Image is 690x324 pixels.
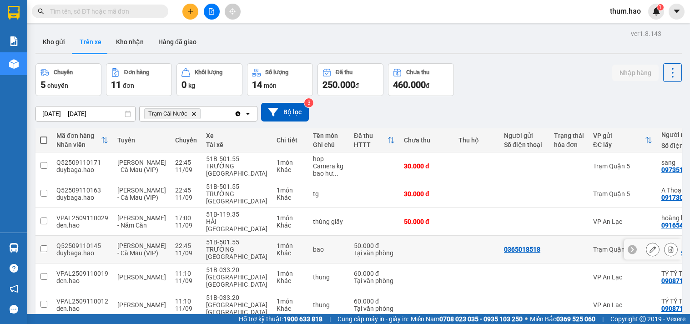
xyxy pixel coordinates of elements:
[72,31,109,53] button: Trên xe
[554,141,584,148] div: hóa đơn
[504,132,545,139] div: Người gửi
[593,190,652,197] div: Trạm Quận 5
[56,132,101,139] div: Mã đơn hàng
[35,63,101,96] button: Chuyến5chuyến
[36,106,135,121] input: Select a date range.
[206,238,267,246] div: 51B-501.55
[404,218,449,225] div: 50.000 đ
[669,4,685,20] button: caret-down
[188,82,195,89] span: kg
[56,166,108,173] div: duybaga.hao
[204,4,220,20] button: file-add
[354,242,395,249] div: 50.000 đ
[354,132,388,139] div: Đã thu
[234,110,242,117] svg: Clear all
[354,141,388,148] div: HTTT
[176,63,242,96] button: Khối lượng0kg
[406,69,429,76] div: Chưa thu
[56,298,108,305] div: VPAL2509110012
[277,249,304,257] div: Khác
[265,69,288,76] div: Số lượng
[393,79,426,90] span: 460.000
[229,8,236,15] span: aim
[333,170,338,177] span: ...
[148,110,187,117] span: Trạm Cái Nước
[504,141,545,148] div: Số điện thoại
[56,187,108,194] div: Q52509110163
[54,69,73,76] div: Chuyến
[206,141,267,148] div: Tài xế
[277,298,304,305] div: 1 món
[277,222,304,229] div: Khác
[404,190,449,197] div: 30.000 đ
[317,63,383,96] button: Đã thu250.000đ
[631,29,661,39] div: ver 1.8.143
[195,69,222,76] div: Khối lượng
[593,132,645,139] div: VP gửi
[56,159,108,166] div: Q52509110171
[313,162,345,177] div: Camera kg bao hư hỏng
[304,98,313,107] sup: 3
[206,301,267,316] div: [GEOGRAPHIC_DATA] [GEOGRAPHIC_DATA]
[313,246,345,253] div: bao
[175,270,197,277] div: 11:10
[504,246,540,253] div: 0365018518
[458,137,495,144] div: Thu hộ
[175,242,197,249] div: 22:45
[593,301,652,309] div: VP An Lạc
[175,187,197,194] div: 22:45
[349,128,399,152] th: Toggle SortBy
[202,109,203,118] input: Selected Trạm Cái Nước.
[40,79,45,90] span: 5
[652,7,660,15] img: icon-new-feature
[261,103,309,121] button: Bộ lọc
[124,69,149,76] div: Đơn hàng
[10,284,18,293] span: notification
[593,246,652,253] div: Trạm Quận 5
[56,194,108,201] div: duybaga.hao
[117,214,166,229] span: [PERSON_NAME] - Năm Căn
[56,214,108,222] div: VPAL2509110029
[593,218,652,225] div: VP An Lạc
[673,7,681,15] span: caret-down
[554,132,584,139] div: Trạng thái
[50,6,157,16] input: Tìm tên, số ĐT hoặc mã đơn
[182,4,198,20] button: plus
[206,211,267,218] div: 51B-119.35
[322,79,355,90] span: 250.000
[530,314,595,324] span: Miền Bắc
[56,305,108,312] div: den.hao
[277,159,304,166] div: 1 món
[354,277,395,284] div: Tại văn phòng
[247,63,313,96] button: Số lượng14món
[602,314,604,324] span: |
[646,243,660,256] div: Sửa đơn hàng
[277,166,304,173] div: Khác
[404,162,449,170] div: 30.000 đ
[52,128,113,152] th: Toggle SortBy
[206,294,267,301] div: 51B-033.20
[175,305,197,312] div: 11/09
[277,194,304,201] div: Khác
[556,315,595,323] strong: 0369 525 060
[336,69,353,76] div: Đã thu
[206,162,267,177] div: TRƯỜNG [GEOGRAPHIC_DATA]
[264,82,277,89] span: món
[277,305,304,312] div: Khác
[313,190,345,197] div: tg
[175,194,197,201] div: 11/09
[175,298,197,305] div: 11:10
[657,4,664,10] sup: 1
[117,187,166,201] span: [PERSON_NAME] - Cà Mau (VIP)
[56,249,108,257] div: duybaga.hao
[144,108,201,119] span: Trạm Cái Nước, close by backspace
[206,273,267,288] div: [GEOGRAPHIC_DATA] [GEOGRAPHIC_DATA]
[337,314,408,324] span: Cung cấp máy in - giấy in:
[206,183,267,190] div: 51B-501.55
[111,79,121,90] span: 11
[239,314,322,324] span: Hỗ trợ kỹ thuật:
[47,82,68,89] span: chuyến
[612,65,659,81] button: Nhập hàng
[56,270,108,277] div: VPAL2509110019
[589,128,657,152] th: Toggle SortBy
